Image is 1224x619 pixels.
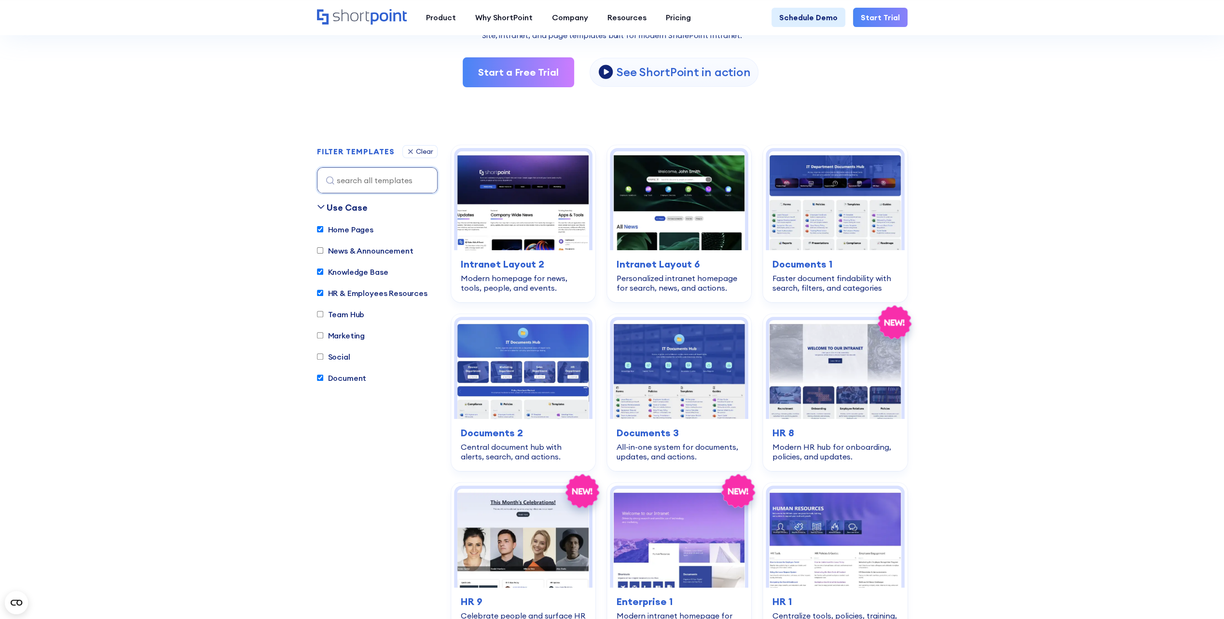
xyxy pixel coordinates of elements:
h3: Documents 3 [617,426,742,440]
div: Resources [607,12,646,23]
a: Intranet Layout 6 – SharePoint Homepage Design: Personalized intranet homepage for search, news, ... [607,145,751,302]
input: HR & Employees Resources [317,290,323,296]
a: Start a Free Trial [463,57,574,87]
a: open lightbox [590,58,758,87]
input: News & Announcement [317,247,323,254]
div: Use Case [327,201,368,214]
label: News & Announcement [317,245,413,256]
h3: Documents 1 [772,257,897,271]
label: Team Hub [317,309,365,320]
h2: Site, intranet, and page templates built for modern SharePoint Intranet. [317,31,908,40]
div: Clear [416,148,433,155]
a: Home [317,9,407,26]
input: search all templates [317,167,438,193]
a: Why ShortPoint [466,8,542,27]
img: HR 1 – Human Resources Template: Centralize tools, policies, training, engagement, and news. [769,489,901,588]
div: Central document hub with alerts, search, and actions. [461,442,586,461]
a: Documents 1 – SharePoint Document Library Template: Faster document findability with search, filt... [763,145,907,302]
h3: Enterprise 1 [617,594,742,609]
img: HR 8 – SharePoint HR Template: Modern HR hub for onboarding, policies, and updates. [769,320,901,419]
h3: Intranet Layout 2 [461,257,586,271]
div: Faster document findability with search, filters, and categories [772,273,897,293]
a: Company [542,8,598,27]
a: Product [416,8,466,27]
div: Company [552,12,588,23]
h3: HR 8 [772,426,897,440]
label: Social [317,351,350,363]
input: Marketing [317,332,323,338]
button: Open CMP widget [5,591,28,614]
div: All-in-one system for documents, updates, and actions. [617,442,742,461]
a: HR 8 – SharePoint HR Template: Modern HR hub for onboarding, policies, and updates.HR 8Modern HR ... [763,314,907,471]
div: Modern HR hub for onboarding, policies, and updates. [772,442,897,461]
label: Document [317,372,367,384]
img: Documents 2 – Document Management Template: Central document hub with alerts, search, and actions. [457,320,589,419]
a: Documents 3 – Document Management System Template: All-in-one system for documents, updates, and ... [607,314,751,471]
h3: Documents 2 [461,426,586,440]
label: Knowledge Base [317,266,388,278]
a: Pricing [656,8,701,27]
div: Modern homepage for news, tools, people, and events. [461,273,586,293]
div: FILTER TEMPLATES [317,148,395,155]
a: Schedule Demo [771,8,845,27]
input: Knowledge Base [317,269,323,275]
img: HR 9 – HR Template: Celebrate people and surface HR updates in one place. [457,489,589,588]
input: Team Hub [317,311,323,317]
input: Document [317,375,323,381]
iframe: Chat Widget [1050,507,1224,619]
input: Home Pages [317,226,323,232]
img: Enterprise 1 – SharePoint Homepage Design: Modern intranet homepage for news, documents, and events. [613,489,745,588]
div: Why ShortPoint [475,12,533,23]
a: Start Trial [853,8,908,27]
label: Home Pages [317,224,373,235]
label: HR & Employees Resources [317,287,427,299]
div: Product [426,12,456,23]
div: Personalized intranet homepage for search, news, and actions. [617,273,742,293]
div: Pricing [666,12,691,23]
h3: Intranet Layout 6 [617,257,742,271]
img: Intranet Layout 6 – SharePoint Homepage Design: Personalized intranet homepage for search, news, ... [613,151,745,250]
a: Intranet Layout 2 – SharePoint Homepage Design: Modern homepage for news, tools, people, and even... [451,145,595,302]
a: Documents 2 – Document Management Template: Central document hub with alerts, search, and actions... [451,314,595,471]
img: Documents 3 – Document Management System Template: All-in-one system for documents, updates, and ... [613,320,745,419]
img: Documents 1 – SharePoint Document Library Template: Faster document findability with search, filt... [769,151,901,250]
a: Resources [598,8,656,27]
img: Intranet Layout 2 – SharePoint Homepage Design: Modern homepage for news, tools, people, and events. [457,151,589,250]
h3: HR 1 [772,594,897,609]
input: Social [317,353,323,360]
label: Marketing [317,330,365,341]
h3: HR 9 [461,594,586,609]
p: See ShortPoint in action [617,65,750,80]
